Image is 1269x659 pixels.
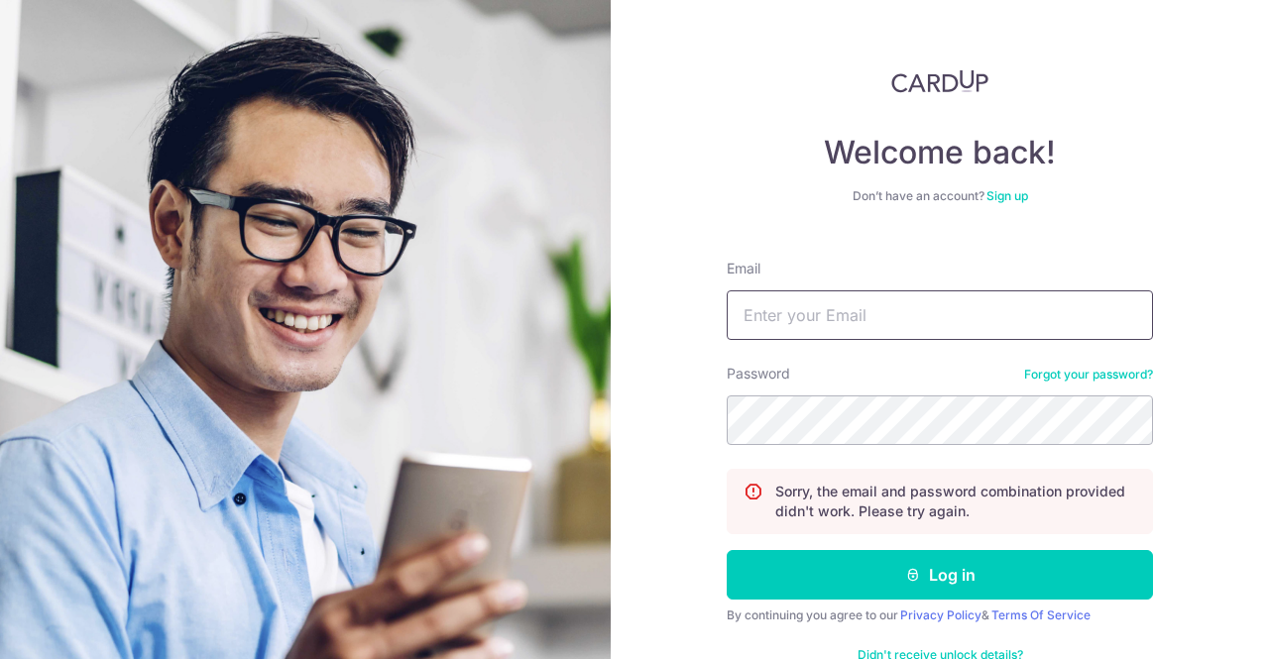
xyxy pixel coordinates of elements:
[991,607,1091,622] a: Terms Of Service
[727,133,1153,172] h4: Welcome back!
[727,259,760,278] label: Email
[727,550,1153,600] button: Log in
[727,188,1153,204] div: Don’t have an account?
[1024,367,1153,383] a: Forgot your password?
[900,607,981,622] a: Privacy Policy
[727,607,1153,623] div: By continuing you agree to our &
[986,188,1028,203] a: Sign up
[727,290,1153,340] input: Enter your Email
[891,69,988,93] img: CardUp Logo
[727,364,790,384] label: Password
[775,482,1136,521] p: Sorry, the email and password combination provided didn't work. Please try again.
